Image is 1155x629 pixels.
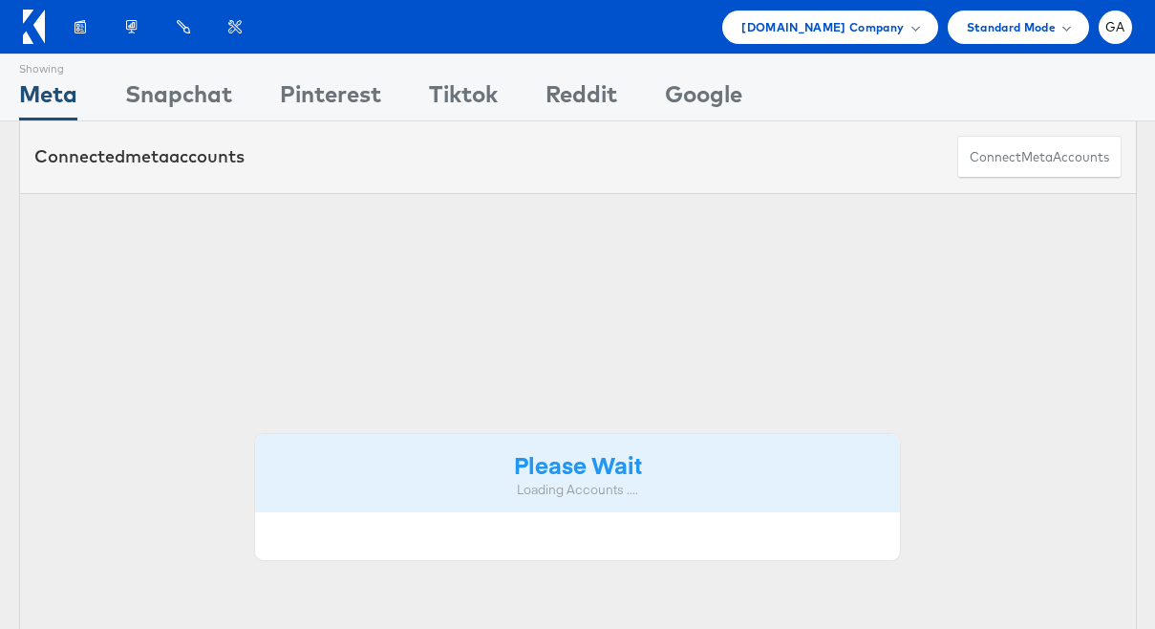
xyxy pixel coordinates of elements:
[514,448,642,480] strong: Please Wait
[269,481,887,499] div: Loading Accounts ....
[1021,148,1053,166] span: meta
[280,77,381,120] div: Pinterest
[545,77,617,120] div: Reddit
[665,77,742,120] div: Google
[957,136,1122,179] button: ConnectmetaAccounts
[125,145,169,167] span: meta
[741,17,904,37] span: [DOMAIN_NAME] Company
[19,77,77,120] div: Meta
[429,77,498,120] div: Tiktok
[1105,21,1125,33] span: GA
[34,144,245,169] div: Connected accounts
[19,54,77,77] div: Showing
[967,17,1056,37] span: Standard Mode
[125,77,232,120] div: Snapchat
